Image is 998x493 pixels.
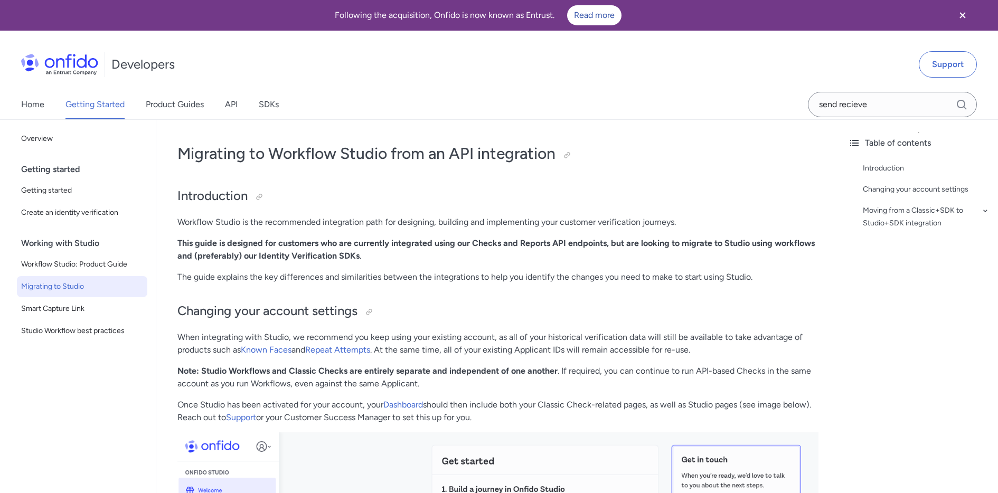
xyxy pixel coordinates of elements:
button: Close banner [943,2,982,29]
a: SDKs [259,90,279,119]
img: Onfido Logo [21,54,98,75]
p: Workflow Studio is the recommended integration path for designing, building and implementing your... [177,216,818,229]
span: Migrating to Studio [21,280,143,293]
div: Table of contents [848,137,990,149]
span: Studio Workflow best practices [21,325,143,337]
h1: Developers [111,56,175,73]
h2: Changing your account settings [177,302,818,320]
a: Moving from a Classic+SDK to Studio+SDK integration [863,204,990,230]
a: Create an identity verification [17,202,147,223]
span: Create an identity verification [21,206,143,219]
strong: This guide is designed for customers who are currently integrated using our Checks and Reports AP... [177,238,815,261]
span: Overview [21,132,143,145]
a: Introduction [863,162,990,175]
h2: Introduction [177,187,818,205]
svg: Close banner [956,9,969,22]
a: Support [226,412,256,422]
span: Getting started [21,184,143,197]
a: Changing your account settings [863,183,990,196]
p: When integrating with Studio, we recommend you keep using your existing account, as all of your h... [177,331,818,356]
a: Smart Capture Link [17,298,147,319]
div: Getting started [21,159,152,180]
a: Getting started [17,180,147,201]
p: . If required, you can continue to run API-based Checks in the same account as you run Workflows,... [177,365,818,390]
input: Onfido search input field [808,92,977,117]
a: Workflow Studio: Product Guide [17,254,147,275]
a: API [225,90,238,119]
p: Once Studio has been activated for your account, your should then include both your Classic Check... [177,399,818,424]
p: . [177,237,818,262]
a: Overview [17,128,147,149]
p: The guide explains the key differences and similarities between the integrations to help you iden... [177,271,818,283]
a: Home [21,90,44,119]
a: Studio Workflow best practices [17,320,147,342]
div: Working with Studio [21,233,152,254]
a: Dashboard [383,400,423,410]
a: Read more [567,5,622,25]
a: Support [919,51,977,78]
a: Repeat Attempts [305,345,370,355]
a: Product Guides [146,90,204,119]
strong: Note: Studio Workflows and Classic Checks are entirely separate and independent of one another [177,366,558,376]
span: Workflow Studio: Product Guide [21,258,143,271]
h1: Migrating to Workflow Studio from an API integration [177,143,818,164]
a: Migrating to Studio [17,276,147,297]
a: Known Faces [241,345,291,355]
span: Smart Capture Link [21,302,143,315]
a: Getting Started [65,90,125,119]
div: Following the acquisition, Onfido is now known as Entrust. [13,5,943,25]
